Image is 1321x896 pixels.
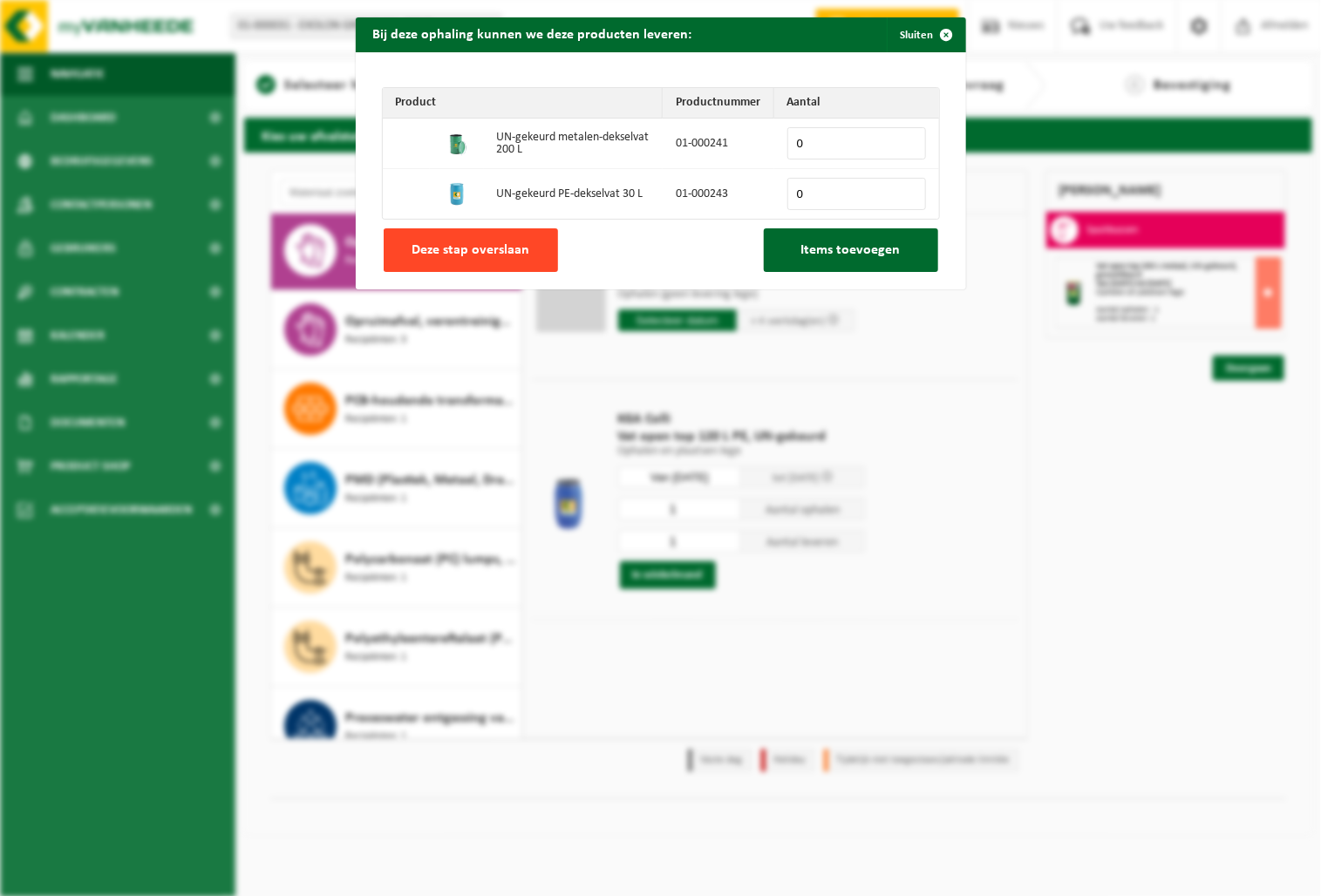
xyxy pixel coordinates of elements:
[484,119,663,169] td: UN-gekeurd metalen-dekselvat 200 L
[356,17,710,51] h2: Bij deze ophaling kunnen we deze producten leveren:
[384,228,558,272] button: Deze stap overslaan
[443,179,471,207] img: 01-000243
[764,228,938,272] button: Items toevoegen
[801,243,901,257] span: Items toevoegen
[663,88,774,119] th: Productnummer
[663,119,774,169] td: 01-000241
[383,88,663,119] th: Product
[484,169,663,219] td: UN-gekeurd PE-dekselvat 30 L
[412,243,529,257] span: Deze stap overslaan
[887,17,964,52] button: Sluiten
[443,128,471,156] img: 01-000241
[663,169,774,219] td: 01-000243
[774,88,939,119] th: Aantal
